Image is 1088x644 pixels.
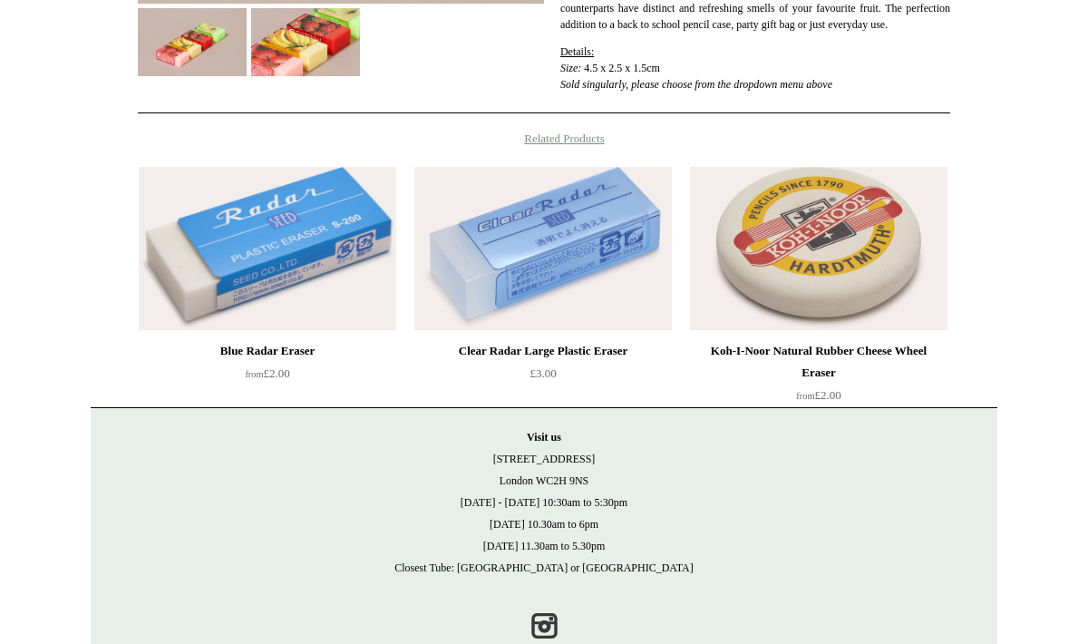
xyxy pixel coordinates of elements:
strong: Visit us [527,431,561,444]
a: Koh-I-Noor Natural Rubber Cheese Wheel Eraser Koh-I-Noor Natural Rubber Cheese Wheel Eraser [690,167,947,330]
span: Details: [560,45,594,58]
em: Sold singularly, please choose from the dropdown menu above [560,78,832,91]
h4: Related Products [91,132,997,146]
em: Size: [560,62,584,74]
div: Koh-I-Noor Natural Rubber Cheese Wheel Eraser [695,340,943,384]
a: Koh-I-Noor Natural Rubber Cheese Wheel Eraser from£2.00 [690,340,947,415]
span: from [796,391,814,401]
a: Blue Radar Eraser from£2.00 [139,340,396,415]
a: Blue Radar Eraser Blue Radar Eraser [139,167,396,330]
a: Clear Radar Large Plastic Eraser Clear Radar Large Plastic Eraser [414,167,672,330]
span: £2.00 [245,366,289,380]
span: £2.00 [796,388,840,402]
p: [STREET_ADDRESS] London WC2H 9NS [DATE] - [DATE] 10:30am to 5:30pm [DATE] 10.30am to 6pm [DATE] 1... [109,426,979,579]
img: Clear Radar Large Plastic Eraser [414,167,672,330]
span: from [245,369,263,379]
span: £3.00 [529,366,556,380]
a: Clear Radar Large Plastic Eraser £3.00 [414,340,672,415]
div: Blue Radar Eraser [143,340,392,362]
img: Koh-I-Noor Natural Rubber Cheese Wheel Eraser [690,167,947,330]
img: Fruit Scented Plastic Eraser [251,8,360,76]
div: Clear Radar Large Plastic Eraser [419,340,667,362]
img: Fruit Scented Plastic Eraser [138,8,247,76]
img: Blue Radar Eraser [139,167,396,330]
